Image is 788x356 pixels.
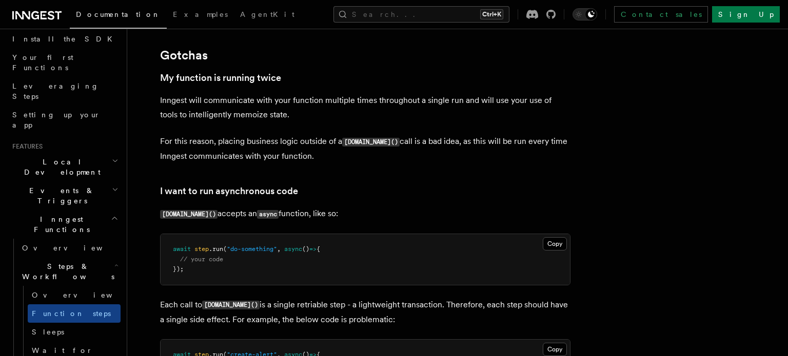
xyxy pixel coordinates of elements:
[160,298,570,327] p: Each call to is a single retriable step - a lightweight transaction. Therefore, each step should ...
[160,184,298,198] a: I want to run asynchronous code
[22,244,128,252] span: Overview
[160,210,218,219] code: [DOMAIN_NAME]()
[12,111,101,129] span: Setting up your app
[8,30,121,48] a: Install the SDK
[12,35,119,43] span: Install the SDK
[173,245,191,253] span: await
[223,245,227,253] span: (
[18,261,114,282] span: Steps & Workflows
[18,257,121,286] button: Steps & Workflows
[173,265,184,273] span: });
[309,245,317,253] span: =>
[480,9,503,19] kbd: Ctrl+K
[543,237,567,250] button: Copy
[180,256,223,263] span: // your code
[160,48,208,62] a: Gotchas
[70,3,167,29] a: Documentation
[160,134,570,163] p: For this reason, placing business logic outside of a call is a bad idea, as this will be run ever...
[240,10,294,18] span: AgentKit
[712,6,780,23] a: Sign Up
[28,323,121,341] a: Sleeps
[284,245,302,253] span: async
[12,82,99,100] span: Leveraging Steps
[8,185,112,206] span: Events & Triggers
[202,301,260,309] code: [DOMAIN_NAME]()
[8,106,121,134] a: Setting up your app
[333,6,509,23] button: Search...Ctrl+K
[302,245,309,253] span: ()
[257,210,279,219] code: async
[8,181,121,210] button: Events & Triggers
[209,245,223,253] span: .run
[227,245,277,253] span: "do-something"
[614,6,708,23] a: Contact sales
[8,142,43,151] span: Features
[234,3,301,28] a: AgentKit
[32,291,137,299] span: Overview
[18,239,121,257] a: Overview
[173,10,228,18] span: Examples
[8,48,121,77] a: Your first Functions
[8,157,112,177] span: Local Development
[160,93,570,122] p: Inngest will communicate with your function multiple times throughout a single run and will use y...
[8,210,121,239] button: Inngest Functions
[28,286,121,304] a: Overview
[8,153,121,181] button: Local Development
[167,3,234,28] a: Examples
[8,214,111,235] span: Inngest Functions
[277,245,281,253] span: ,
[160,71,281,85] a: My function is running twice
[194,245,209,253] span: step
[28,304,121,323] a: Function steps
[32,328,64,336] span: Sleeps
[12,53,73,72] span: Your first Functions
[317,245,320,253] span: {
[160,206,570,221] p: accepts an function, like so:
[76,10,161,18] span: Documentation
[8,77,121,106] a: Leveraging Steps
[32,309,111,318] span: Function steps
[342,138,400,146] code: [DOMAIN_NAME]()
[573,8,597,20] button: Toggle dark mode
[543,343,567,356] button: Copy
